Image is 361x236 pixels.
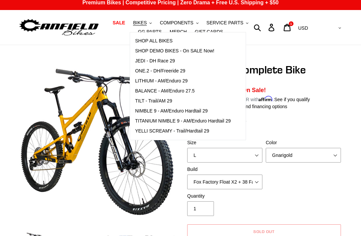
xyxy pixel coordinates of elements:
[156,18,202,27] button: COMPONENTS
[135,38,172,44] span: SHOP ALL BIKES
[130,56,236,66] a: JEDI - DH Race 29
[187,193,262,200] label: Quantity
[130,18,155,27] button: BIKES
[135,118,231,124] span: TITANIUM NIMBLE 9 - AM/Enduro Hardtail 29
[130,36,236,46] a: SHOP ALL BIKES
[135,27,165,36] a: GG PARTS
[253,229,275,234] span: Sold out
[113,20,125,26] span: SALE
[203,18,252,27] button: SERVICE PARTS
[130,106,236,116] a: NIMBLE 9 - AM/Enduro Hardtail 29
[280,20,295,35] a: 1
[135,98,172,104] span: TILT - Trail/AM 29
[160,20,193,26] span: COMPONENTS
[259,96,273,101] span: Affirm
[109,18,128,27] a: SALE
[135,108,208,114] span: NIMBLE 9 - AM/Enduro Hardtail 29
[195,29,223,35] span: GIFT CARDS
[133,20,147,26] span: BIKES
[18,17,100,38] img: Canfield Bikes
[130,116,236,126] a: TITANIUM NIMBLE 9 - AM/Enduro Hardtail 29
[290,22,292,25] span: 1
[130,46,236,56] a: SHOP DEMO BIKES - On SALE Now!
[266,139,341,146] label: Color
[130,126,236,136] a: YELLI SCREAMY - Trail/Hardtail 29
[130,66,236,76] a: ONE.2 - DH/Freeride 29
[135,68,185,74] span: ONE.2 - DH/Freeride 29
[135,78,188,84] span: LITHIUM - AM/Enduro 29
[186,63,343,76] h1: LITHIUM - Complete Bike
[187,166,262,173] label: Build
[186,94,310,103] p: Starting at /mo or 0% APR with .
[135,48,214,54] span: SHOP DEMO BIKES - On SALE Now!
[135,88,195,94] span: BALANCE - AM/Enduro 27.5
[170,29,187,35] span: MERCH
[135,128,209,134] span: YELLI SCREAMY - Trail/Hardtail 29
[130,86,236,96] a: BALANCE - AM/Enduro 27.5
[207,20,243,26] span: SERVICE PARTS
[192,27,227,36] a: GIFT CARDS
[274,97,310,102] a: See if you qualify - Learn more about Affirm Financing (opens in modal)
[130,76,236,86] a: LITHIUM - AM/Enduro 29
[130,96,236,106] a: TILT - Trail/AM 29
[186,117,343,124] div: calculated at checkout.
[138,29,162,35] span: GG PARTS
[135,58,175,64] span: JEDI - DH Race 29
[187,139,262,146] label: Size
[242,86,266,94] span: On Sale!
[166,27,190,36] a: MERCH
